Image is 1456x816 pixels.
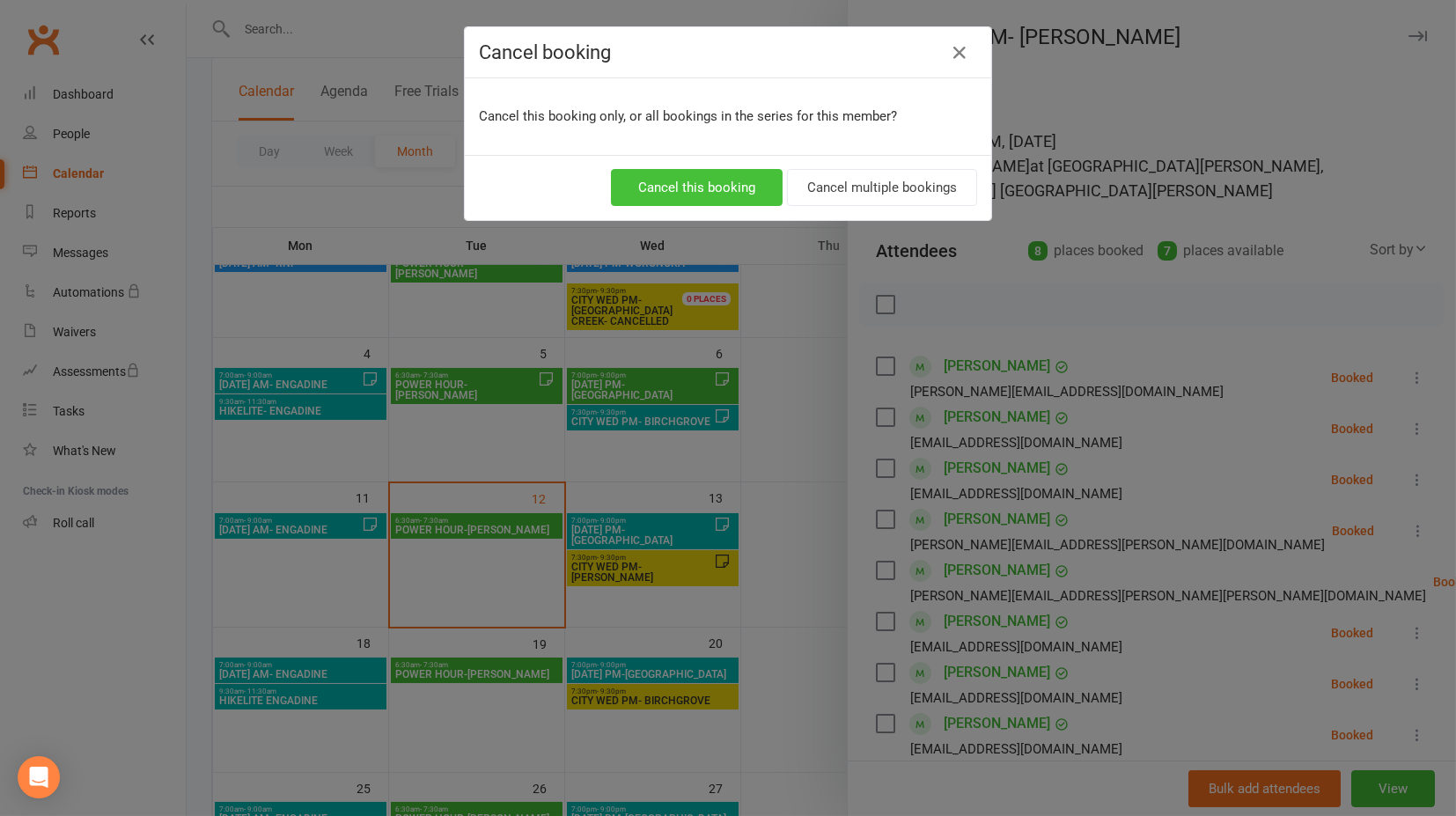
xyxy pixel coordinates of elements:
[611,169,783,206] button: Cancel this booking
[479,106,977,127] p: Cancel this booking only, or all bookings in the series for this member?
[18,756,60,798] div: Open Intercom Messenger
[787,169,977,206] button: Cancel multiple bookings
[945,39,974,67] button: Close
[479,41,977,63] h4: Cancel booking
